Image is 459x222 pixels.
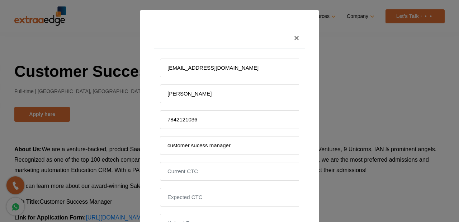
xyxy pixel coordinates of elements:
[160,188,299,207] input: Expected CTC
[160,84,299,103] input: Name
[288,28,305,48] button: Close
[160,136,299,155] input: Position
[160,59,299,77] input: Email
[294,33,299,43] span: ×
[160,110,299,129] input: Mobile
[160,162,299,181] input: Current CTC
